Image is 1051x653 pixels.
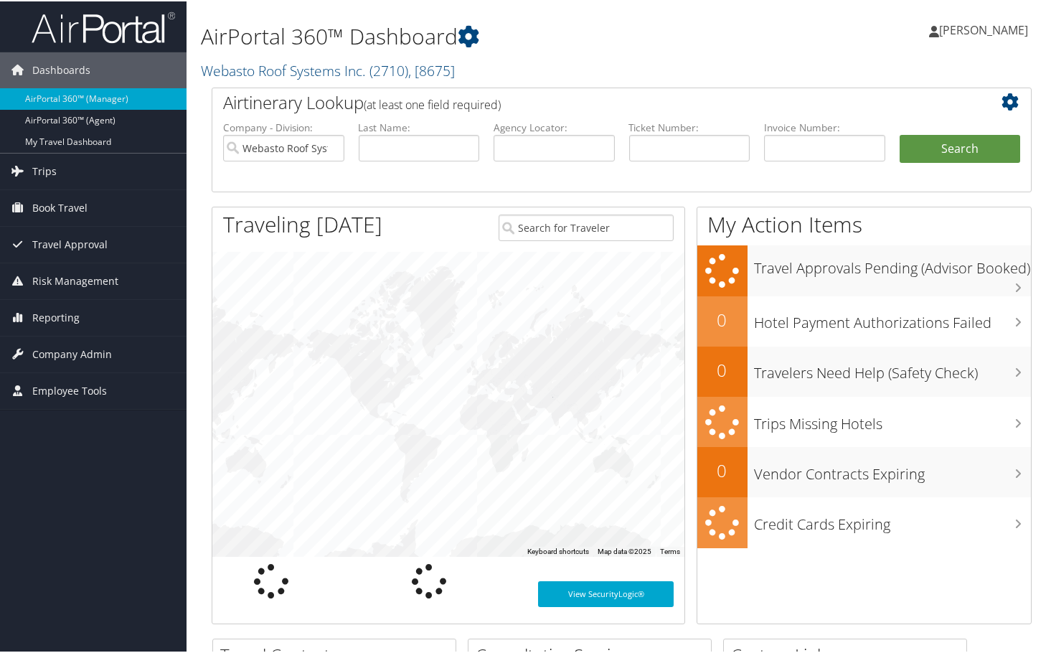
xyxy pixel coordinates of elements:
span: Travel Approval [32,225,108,261]
h2: 0 [697,306,748,331]
span: Book Travel [32,189,88,225]
button: Keyboard shortcuts [527,545,589,555]
span: Company Admin [32,335,112,371]
h2: 0 [697,357,748,381]
input: Search for Traveler [499,213,674,240]
span: Map data ©2025 [598,546,651,554]
label: Ticket Number: [629,119,750,133]
a: 0Travelers Need Help (Safety Check) [697,345,1032,395]
h2: 0 [697,457,748,481]
a: 0Hotel Payment Authorizations Failed [697,295,1032,345]
span: Trips [32,152,57,188]
h3: Hotel Payment Authorizations Failed [755,304,1032,332]
a: View SecurityLogic® [538,580,674,606]
h1: AirPortal 360™ Dashboard [201,20,762,50]
a: Terms (opens in new tab) [660,546,680,554]
label: Last Name: [359,119,480,133]
h2: Airtinerary Lookup [223,89,952,113]
label: Invoice Number: [764,119,885,133]
span: Dashboards [32,51,90,87]
button: Search [900,133,1021,162]
a: Open this area in Google Maps (opens a new window) [216,537,263,555]
img: airportal-logo.png [32,9,175,43]
h3: Vendor Contracts Expiring [755,456,1032,483]
span: Employee Tools [32,372,107,408]
a: Travel Approvals Pending (Advisor Booked) [697,244,1032,295]
span: ( 2710 ) [369,60,408,79]
span: Risk Management [32,262,118,298]
span: (at least one field required) [364,95,501,111]
h3: Travel Approvals Pending (Advisor Booked) [755,250,1032,277]
span: , [ 8675 ] [408,60,455,79]
a: Trips Missing Hotels [697,395,1032,446]
a: 0Vendor Contracts Expiring [697,446,1032,496]
h3: Trips Missing Hotels [755,405,1032,433]
h3: Travelers Need Help (Safety Check) [755,354,1032,382]
label: Company - Division: [223,119,344,133]
h1: Traveling [DATE] [223,208,382,238]
label: Agency Locator: [494,119,615,133]
a: [PERSON_NAME] [929,7,1042,50]
span: [PERSON_NAME] [939,21,1028,37]
a: Credit Cards Expiring [697,496,1032,547]
span: Reporting [32,299,80,334]
h1: My Action Items [697,208,1032,238]
img: Google [216,537,263,555]
a: Webasto Roof Systems Inc. [201,60,455,79]
h3: Credit Cards Expiring [755,506,1032,533]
